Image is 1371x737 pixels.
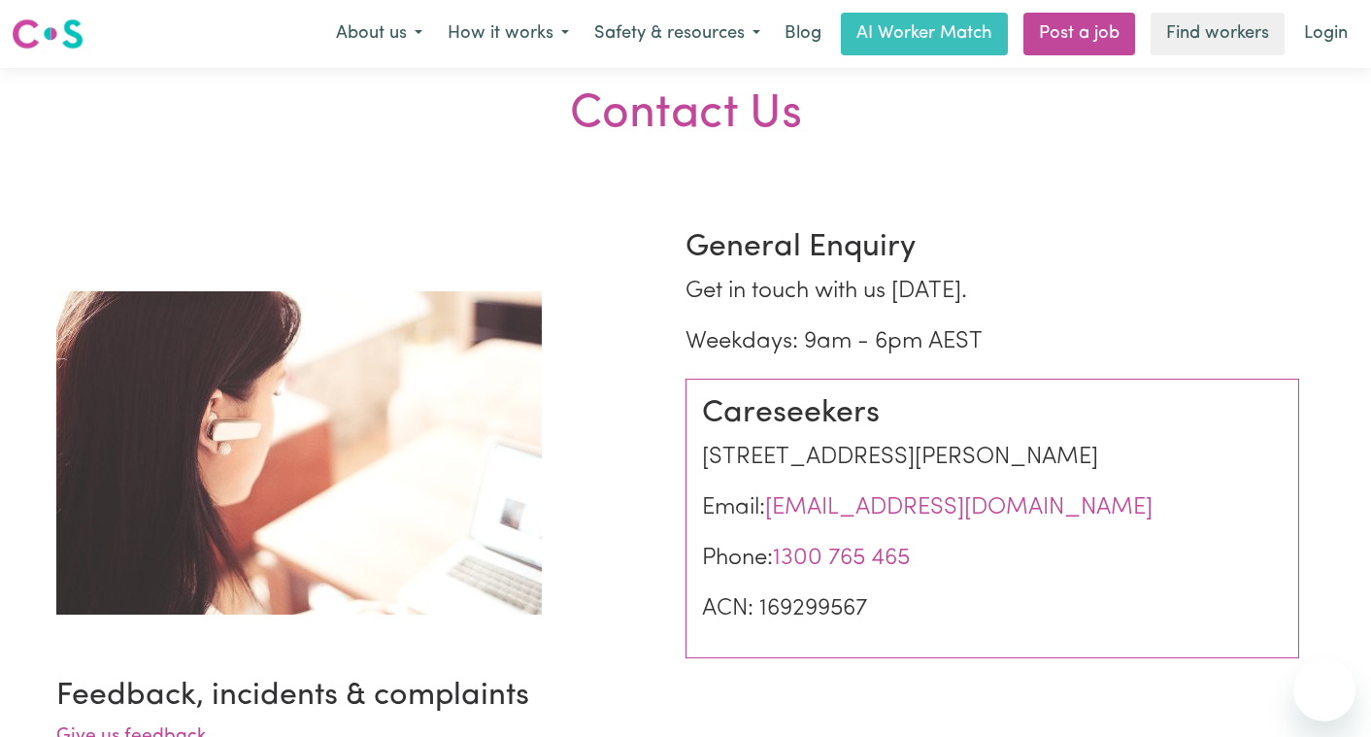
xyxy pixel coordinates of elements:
[1023,13,1135,55] a: Post a job
[702,541,1283,576] p: Phone:
[582,14,773,54] button: Safety & resources
[1293,659,1355,721] iframe: Button to launch messaging window
[765,496,1153,519] a: [EMAIL_ADDRESS][DOMAIN_NAME]
[685,274,1299,309] p: Get in touch with us [DATE].
[12,17,84,51] img: Careseekers logo
[1151,13,1285,55] a: Find workers
[56,291,542,615] img: support
[702,440,1283,475] p: [STREET_ADDRESS][PERSON_NAME]
[841,13,1008,55] a: AI Worker Match
[685,229,1299,266] h3: General Enquiry
[12,87,1359,144] div: Contact Us
[702,591,1283,626] p: ACN: 169299567
[773,547,910,570] a: 1300 765 465
[702,395,1283,432] h3: Careseekers
[685,324,1299,359] p: Weekdays: 9am - 6pm AEST
[1292,13,1359,55] a: Login
[56,678,1315,715] h3: Feedback, incidents & complaints
[12,12,84,56] a: Careseekers logo
[702,490,1283,525] p: Email:
[773,13,833,55] a: Blog
[323,14,435,54] button: About us
[435,14,582,54] button: How it works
